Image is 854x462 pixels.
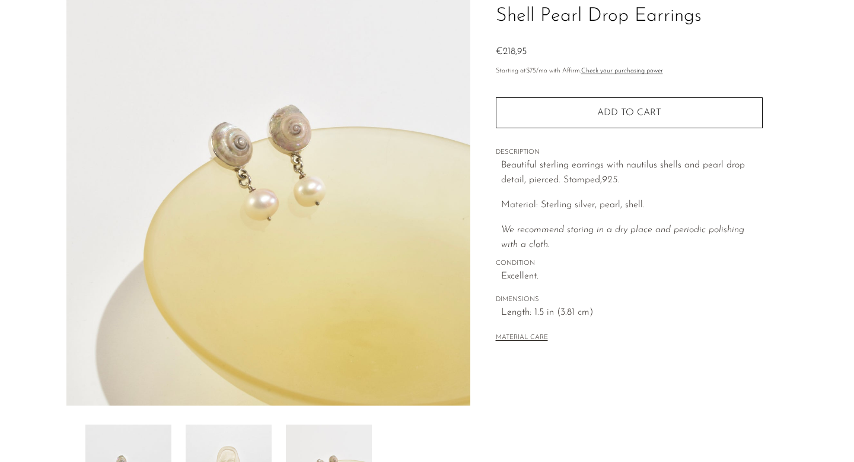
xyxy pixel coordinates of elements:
h1: Shell Pearl Drop Earrings [496,1,763,31]
button: Add to cart [496,97,763,128]
span: $75 [526,68,536,74]
span: DIMENSIONS [496,295,763,305]
i: We recommend storing in a dry place and periodic polishing with a cloth. [501,225,744,250]
span: Add to cart [597,108,661,118]
span: Excellent. [501,269,763,284]
p: Material: Sterling silver, pearl, shell. [501,198,763,213]
p: Starting at /mo with Affirm. [496,66,763,77]
span: DESCRIPTION [496,147,763,158]
p: Beautiful sterling earrings with nautilus shells and pearl drop detail, pierced. Stamped, [501,158,763,188]
span: €218,95 [496,47,527,56]
em: 925. [602,175,619,185]
span: Length: 1.5 in (3.81 cm) [501,305,763,321]
span: CONDITION [496,258,763,269]
a: Check your purchasing power - Learn more about Affirm Financing (opens in modal) [581,68,663,74]
button: MATERIAL CARE [496,334,548,343]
